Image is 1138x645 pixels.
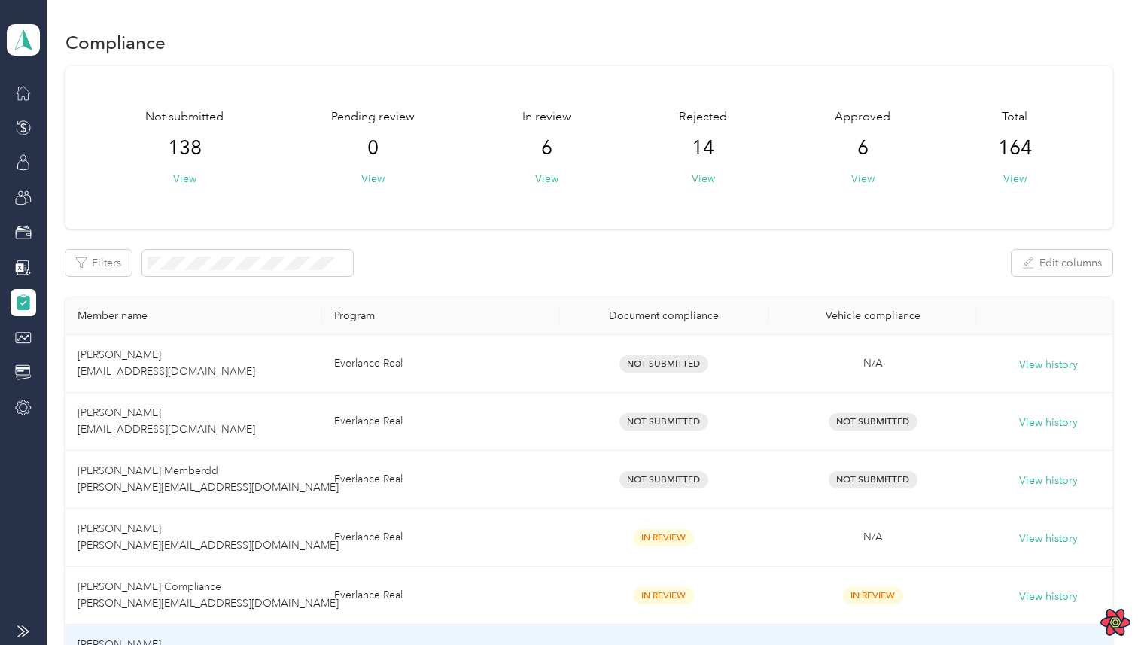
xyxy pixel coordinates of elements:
span: [PERSON_NAME] Compliance [PERSON_NAME][EMAIL_ADDRESS][DOMAIN_NAME] [78,580,339,610]
span: [PERSON_NAME] Memberdd [PERSON_NAME][EMAIL_ADDRESS][DOMAIN_NAME] [78,464,339,494]
span: Approved [835,108,890,126]
span: N/A [863,357,883,370]
th: Program [322,297,560,335]
span: Not Submitted [829,471,917,488]
span: Not Submitted [829,413,917,431]
span: 6 [857,136,869,160]
button: View history [1019,589,1078,605]
span: 14 [692,136,714,160]
span: [PERSON_NAME] [EMAIL_ADDRESS][DOMAIN_NAME] [78,406,255,436]
button: View [1003,171,1027,187]
span: In Review [843,587,903,604]
button: View history [1019,473,1078,489]
span: 6 [541,136,552,160]
th: Member name [65,297,322,335]
span: Rejected [679,108,727,126]
div: Vehicle compliance [780,309,966,322]
td: Everlance Real [322,393,560,451]
span: In Review [634,587,694,604]
button: Open React Query Devtools [1100,607,1130,637]
td: Everlance Real [322,567,560,625]
button: View history [1019,531,1078,547]
span: Not Submitted [619,355,708,373]
span: [PERSON_NAME] [EMAIL_ADDRESS][DOMAIN_NAME] [78,348,255,378]
span: Pending review [331,108,415,126]
span: N/A [863,531,883,543]
span: In Review [634,529,694,546]
button: View [535,171,558,187]
td: Everlance Real [322,509,560,567]
button: View history [1019,357,1078,373]
span: 0 [367,136,379,160]
td: Everlance Real [322,451,560,509]
div: Document compliance [571,309,756,322]
button: View [851,171,875,187]
td: Everlance Real [322,335,560,393]
button: View [692,171,715,187]
span: Not submitted [145,108,224,126]
iframe: Everlance-gr Chat Button Frame [1054,561,1138,645]
span: [PERSON_NAME] [PERSON_NAME][EMAIL_ADDRESS][DOMAIN_NAME] [78,522,339,552]
button: View [361,171,385,187]
button: Edit columns [1012,250,1112,276]
button: Filters [65,250,132,276]
span: Not Submitted [619,413,708,431]
button: View history [1019,415,1078,431]
span: Not Submitted [619,471,708,488]
button: View [173,171,196,187]
span: Total [1002,108,1027,126]
span: 138 [168,136,202,160]
span: In review [522,108,571,126]
h1: Compliance [65,35,166,50]
span: 164 [998,136,1032,160]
